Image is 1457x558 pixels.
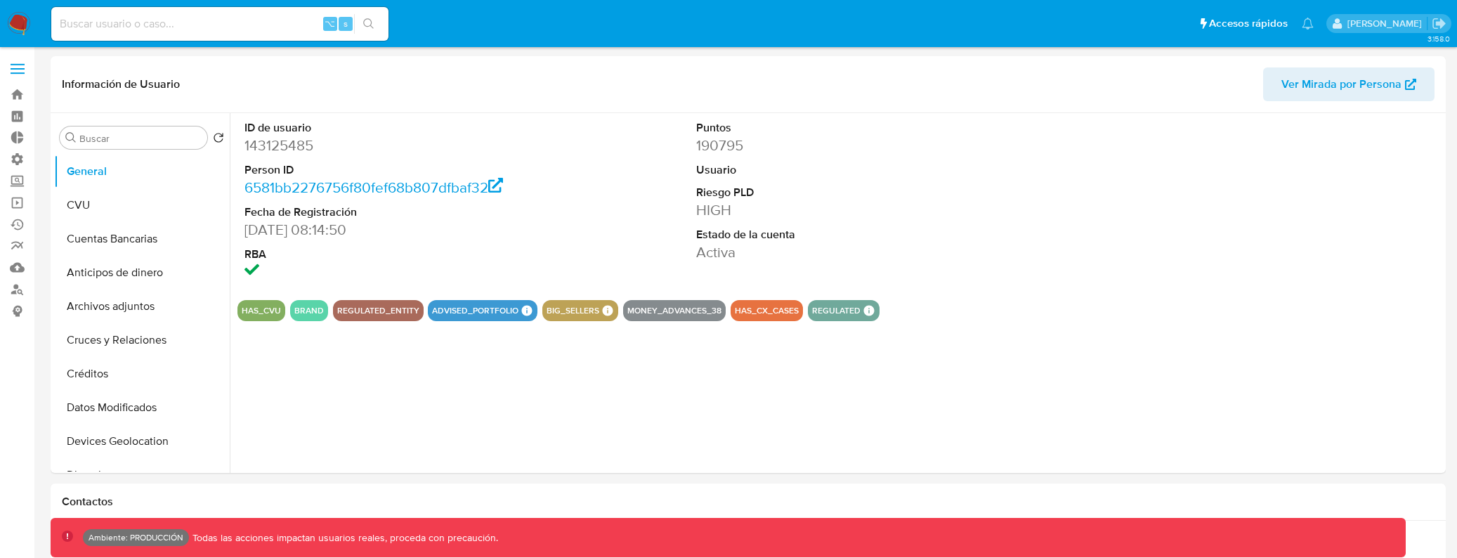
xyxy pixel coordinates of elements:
button: Volver al orden por defecto [213,132,224,148]
dd: Activa [696,242,984,262]
a: Notificaciones [1302,18,1314,30]
button: General [54,155,230,188]
button: Cruces y Relaciones [54,323,230,357]
dt: Estado de la cuenta [696,227,984,242]
input: Buscar [79,132,202,145]
button: Direcciones [54,458,230,492]
h1: Contactos [62,495,1435,509]
dd: [DATE] 08:14:50 [244,220,532,240]
button: Ver Mirada por Persona [1263,67,1435,101]
dt: Puntos [696,120,984,136]
button: Cuentas Bancarias [54,222,230,256]
p: kevin.palacios@mercadolibre.com [1347,17,1427,30]
span: s [344,17,348,30]
button: CVU [54,188,230,222]
h1: Información de Usuario [62,77,180,91]
dt: Riesgo PLD [696,185,984,200]
span: ⌥ [325,17,335,30]
dd: 143125485 [244,136,532,155]
p: Todas las acciones impactan usuarios reales, proceda con precaución. [189,531,498,545]
dt: ID de usuario [244,120,532,136]
span: Ver Mirada por Persona [1281,67,1402,101]
button: Créditos [54,357,230,391]
dd: 190795 [696,136,984,155]
dt: RBA [244,247,532,262]
a: Salir [1432,16,1446,31]
a: 6581bb2276756f80fef68b807dfbaf32 [244,177,503,197]
button: Buscar [65,132,77,143]
button: Datos Modificados [54,391,230,424]
dt: Person ID [244,162,532,178]
dt: Fecha de Registración [244,205,532,220]
button: search-icon [354,14,383,34]
button: Anticipos de dinero [54,256,230,290]
button: Devices Geolocation [54,424,230,458]
span: Accesos rápidos [1209,16,1288,31]
p: Ambiente: PRODUCCIÓN [89,535,183,540]
input: Buscar usuario o caso... [51,15,388,33]
dt: Usuario [696,162,984,178]
button: Archivos adjuntos [54,290,230,323]
dd: HIGH [696,200,984,220]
